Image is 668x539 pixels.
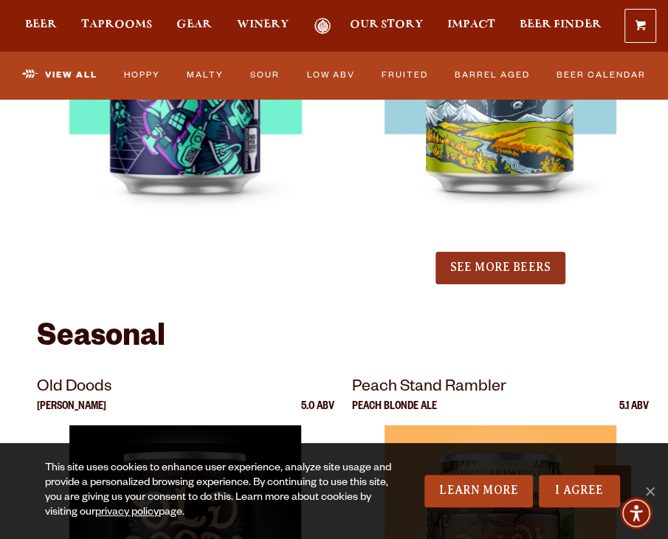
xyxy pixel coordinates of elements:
[519,18,601,30] span: Beer Finder
[302,60,359,91] a: Low ABV
[95,507,159,519] a: privacy policy
[519,18,601,35] a: Beer Finder
[376,60,433,91] a: Fruited
[552,60,651,91] a: Beer Calendar
[17,60,102,91] a: View All
[450,60,535,91] a: Barrel Aged
[349,18,422,35] a: Our Story
[120,60,165,91] a: Hoppy
[176,18,212,30] span: Gear
[176,18,212,35] a: Gear
[349,18,422,30] span: Our Story
[81,18,152,30] span: Taprooms
[37,322,631,357] h2: Seasonal
[435,252,565,284] button: See More Beers
[37,402,106,425] p: [PERSON_NAME]
[25,18,57,30] span: Beer
[539,475,620,507] a: I Agree
[619,402,649,425] p: 5.1 ABV
[447,18,495,35] a: Impact
[352,375,650,402] p: Peach Stand Rambler
[236,18,288,30] span: Winery
[424,475,533,507] a: Learn More
[45,461,402,521] div: This site uses cookies to enhance user experience, analyze site usage and provide a personalized ...
[304,18,341,35] a: Odell Home
[37,375,334,402] p: Old Doods
[25,18,57,35] a: Beer
[182,60,229,91] a: Malty
[246,60,285,91] a: Sour
[642,484,657,498] span: No
[620,497,652,529] div: Accessibility Menu
[81,18,152,35] a: Taprooms
[447,18,495,30] span: Impact
[301,402,334,425] p: 5.0 ABV
[236,18,288,35] a: Winery
[352,402,437,425] p: Peach Blonde Ale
